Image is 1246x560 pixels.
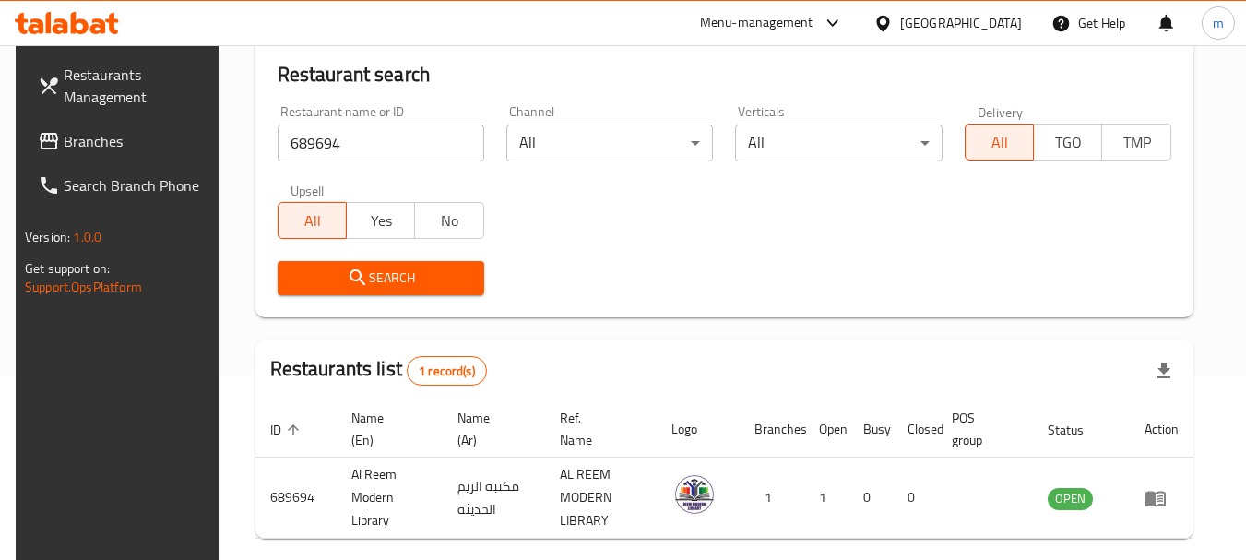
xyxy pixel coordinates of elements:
span: m [1213,13,1224,33]
th: Action [1130,401,1193,458]
a: Search Branch Phone [23,163,224,208]
label: Upsell [291,184,325,197]
a: Support.OpsPlatform [25,275,142,299]
span: Search [292,267,469,290]
span: Get support on: [25,256,110,280]
h2: Restaurant search [278,61,1171,89]
h2: Restaurants list [270,355,487,386]
td: AL REEM MODERN LIBRARY [545,458,657,539]
span: TMP [1110,129,1163,156]
div: [GEOGRAPHIC_DATA] [900,13,1022,33]
table: enhanced table [255,401,1193,539]
span: OPEN [1048,488,1093,509]
span: All [286,208,339,234]
td: 0 [893,458,937,539]
span: Search Branch Phone [64,174,209,197]
label: Delivery [978,105,1024,118]
button: All [965,124,1034,161]
th: Logo [657,401,740,458]
span: TGO [1041,129,1095,156]
span: Status [1048,419,1108,441]
a: Restaurants Management [23,53,224,119]
button: All [278,202,347,239]
div: Menu [1145,487,1179,509]
td: مكتبة الريم الحديثة [443,458,544,539]
div: All [735,125,942,161]
button: Search [278,261,484,295]
div: OPEN [1048,488,1093,510]
th: Busy [848,401,893,458]
td: 689694 [255,458,337,539]
button: Yes [346,202,415,239]
th: Closed [893,401,937,458]
span: Name (Ar) [457,407,522,451]
td: Al Reem Modern Library [337,458,444,539]
span: Restaurants Management [64,64,209,108]
span: Ref. Name [560,407,635,451]
span: POS group [952,407,1011,451]
input: Search for restaurant name or ID.. [278,125,484,161]
span: No [422,208,476,234]
span: Branches [64,130,209,152]
div: All [506,125,713,161]
td: 1 [740,458,804,539]
span: Name (En) [351,407,421,451]
img: Al Reem Modern Library [671,471,718,518]
button: TGO [1033,124,1102,161]
span: 1.0.0 [73,225,101,249]
span: Version: [25,225,70,249]
span: ID [270,419,305,441]
a: Branches [23,119,224,163]
span: All [973,129,1026,156]
button: TMP [1101,124,1170,161]
div: Total records count [407,356,487,386]
td: 1 [804,458,848,539]
th: Branches [740,401,804,458]
td: 0 [848,458,893,539]
div: Export file [1142,349,1186,393]
div: Menu-management [700,12,813,34]
span: Yes [354,208,408,234]
button: No [414,202,483,239]
th: Open [804,401,848,458]
span: 1 record(s) [408,363,486,380]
